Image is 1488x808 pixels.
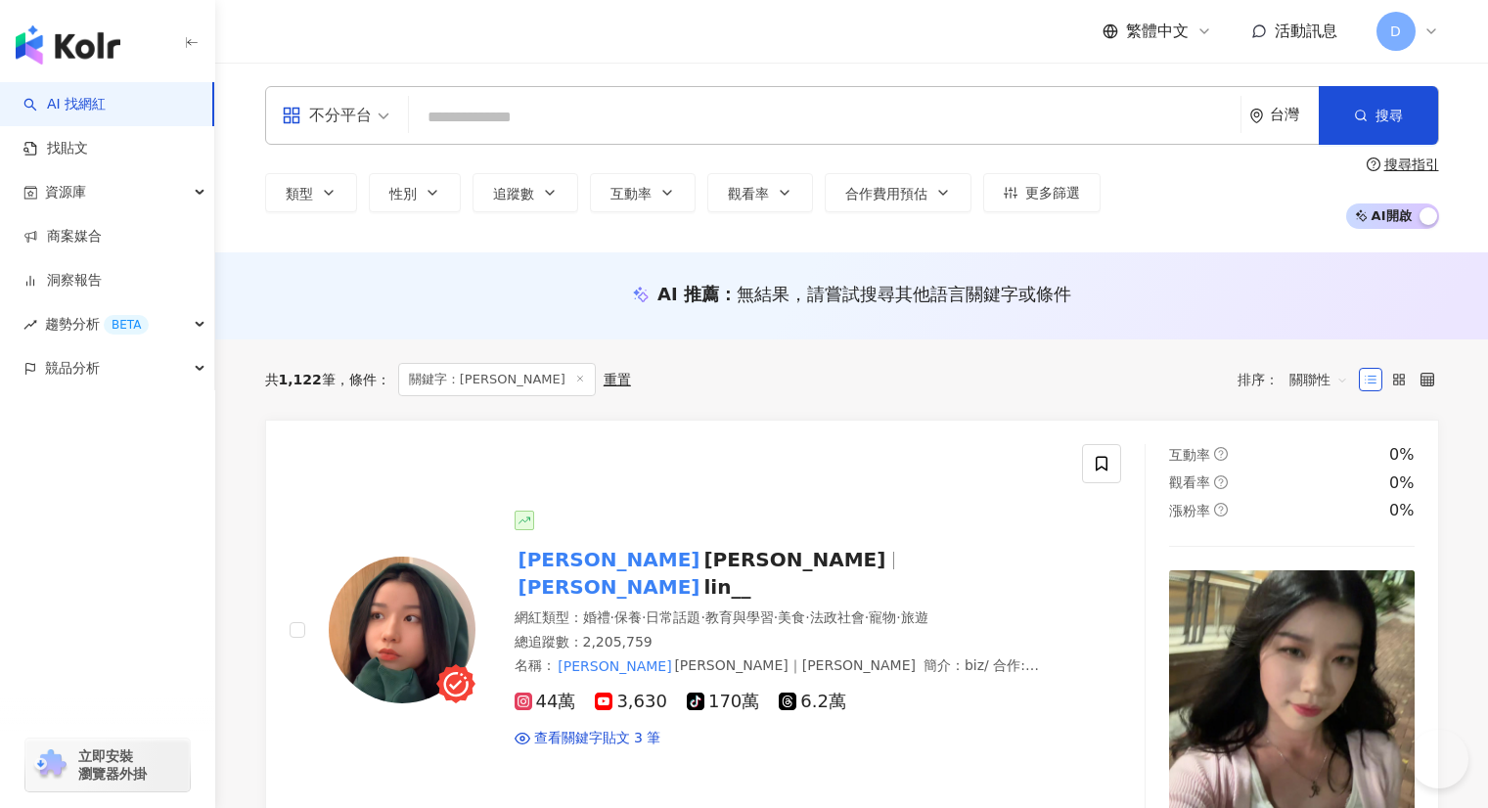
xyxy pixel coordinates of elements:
[282,100,372,131] div: 不分平台
[1367,157,1380,171] span: question-circle
[369,173,461,212] button: 性別
[286,186,313,202] span: 類型
[657,282,1071,306] div: AI 推薦 ：
[515,608,1060,628] div: 網紅類型 ：
[583,609,610,625] span: 婚禮
[1249,109,1264,123] span: environment
[703,575,750,599] span: lin__
[728,186,769,202] span: 觀看率
[282,106,301,125] span: appstore
[515,692,576,712] span: 44萬
[1319,86,1438,145] button: 搜尋
[810,609,865,625] span: 法政社會
[329,557,475,703] img: KOL Avatar
[556,655,675,677] mark: [PERSON_NAME]
[1410,730,1468,788] iframe: Help Scout Beacon - Open
[25,739,190,791] a: chrome extension立即安裝 瀏覽器外掛
[983,173,1101,212] button: 更多篩選
[515,633,1060,652] div: 總追蹤數 ： 2,205,759
[1214,447,1228,461] span: question-circle
[1270,107,1319,123] div: 台灣
[23,318,37,332] span: rise
[1169,474,1210,490] span: 觀看率
[78,747,147,783] span: 立即安裝 瀏覽器外掛
[1169,447,1210,463] span: 互動率
[23,271,102,291] a: 洞察報告
[23,227,102,247] a: 商案媒合
[865,609,869,625] span: ·
[515,674,634,696] mark: [PERSON_NAME]
[398,363,596,396] span: 關鍵字：[PERSON_NAME]
[45,302,149,346] span: 趨勢分析
[31,749,69,781] img: chrome extension
[265,372,336,387] div: 共 筆
[515,729,661,748] a: 查看關鍵字貼文 3 筆
[825,173,971,212] button: 合作費用預估
[279,372,322,387] span: 1,122
[778,609,805,625] span: 美食
[965,657,1039,673] span: biz/ 合作:
[1214,475,1228,489] span: question-circle
[646,609,700,625] span: 日常話題
[901,609,928,625] span: 旅遊
[336,372,390,387] span: 條件 ：
[642,609,646,625] span: ·
[590,173,696,212] button: 互動率
[845,186,927,202] span: 合作費用預估
[869,609,896,625] span: 寵物
[610,186,652,202] span: 互動率
[703,548,885,571] span: [PERSON_NAME]
[104,315,149,335] div: BETA
[1025,185,1080,201] span: 更多篩選
[595,692,667,712] span: 3,630
[1384,157,1439,172] div: 搜尋指引
[1275,22,1337,40] span: 活動訊息
[16,25,120,65] img: logo
[23,95,106,114] a: searchAI 找網紅
[707,173,813,212] button: 觀看率
[1389,444,1414,466] div: 0%
[779,692,846,712] span: 6.2萬
[1289,364,1348,395] span: 關聯性
[493,186,534,202] span: 追蹤數
[45,170,86,214] span: 資源庫
[604,372,631,387] div: 重置
[23,139,88,158] a: 找貼文
[687,692,759,712] span: 170萬
[1389,472,1414,494] div: 0%
[705,609,774,625] span: 教育與學習
[45,346,100,390] span: 競品分析
[805,609,809,625] span: ·
[1169,503,1210,518] span: 漲粉率
[389,186,417,202] span: 性別
[1389,500,1414,521] div: 0%
[265,173,357,212] button: 類型
[674,657,916,673] span: [PERSON_NAME]｜[PERSON_NAME]
[700,609,704,625] span: ·
[737,284,1071,304] span: 無結果，請嘗試搜尋其他語言關鍵字或條件
[774,609,778,625] span: ·
[1126,21,1189,42] span: 繁體中文
[1214,503,1228,516] span: question-circle
[1390,21,1401,42] span: D
[896,609,900,625] span: ·
[473,173,578,212] button: 追蹤數
[1375,108,1403,123] span: 搜尋
[610,609,614,625] span: ·
[515,544,704,575] mark: [PERSON_NAME]
[515,657,916,673] span: 名稱 ：
[614,609,642,625] span: 保養
[515,571,704,603] mark: [PERSON_NAME]
[1238,364,1359,395] div: 排序：
[534,729,661,748] span: 查看關鍵字貼文 3 筆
